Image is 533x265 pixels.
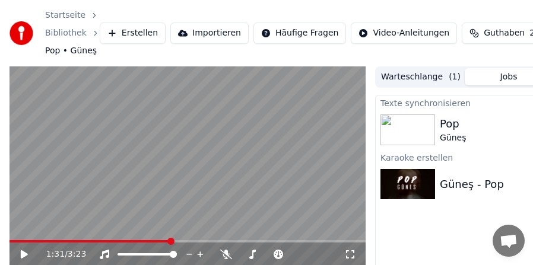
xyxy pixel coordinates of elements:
[440,116,467,132] div: Pop
[484,27,525,39] span: Guthaben
[253,23,347,44] button: Häufige Fragen
[9,21,33,45] img: youka
[351,23,457,44] button: Video-Anleitungen
[45,27,87,39] a: Bibliothek
[45,45,97,57] span: Pop • Güneş
[45,9,100,57] nav: breadcrumb
[68,248,86,260] span: 3:23
[46,248,65,260] span: 1:31
[46,248,75,260] div: /
[377,68,465,85] button: Warteschlange
[440,176,504,193] div: Güneş - Pop
[440,132,467,144] div: Güneş
[45,9,85,21] a: Startseite
[493,225,525,257] a: Chat öffnen
[170,23,249,44] button: Importieren
[100,23,166,44] button: Erstellen
[449,71,461,83] span: ( 1 )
